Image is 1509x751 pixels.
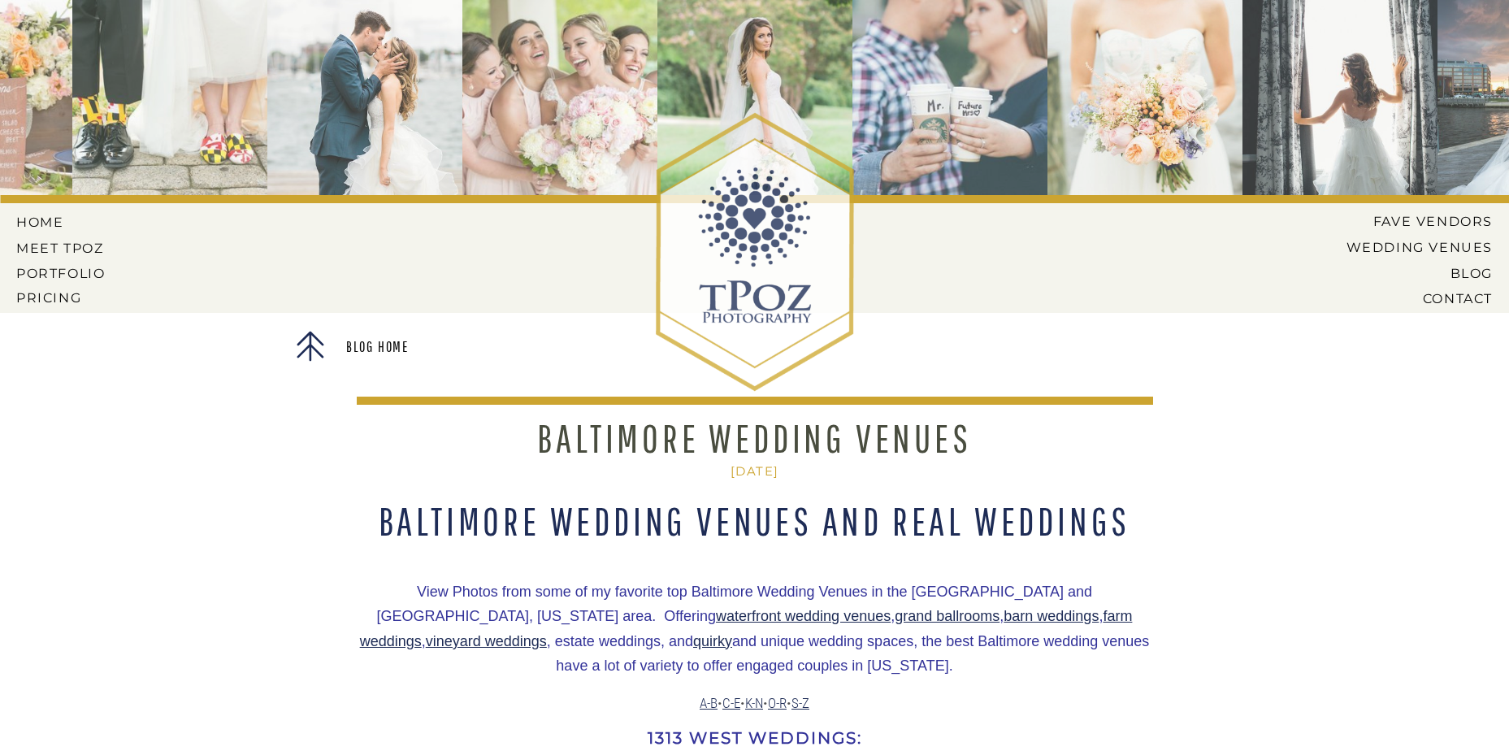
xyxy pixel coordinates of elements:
[791,695,809,711] a: S-Z
[327,340,429,357] a: Blog Home
[1004,608,1099,624] a: barn weddings
[745,695,763,711] a: K-N
[357,488,1153,555] h1: Baltimore Wedding Venues and Real Weddings
[613,464,897,479] h2: [DATE]
[426,633,547,649] a: vineyard weddings
[1333,266,1493,280] a: BLOG
[360,584,1150,675] span: View Photos from some of my favorite top Baltimore Wedding Venues in the [GEOGRAPHIC_DATA] and [G...
[360,608,1133,649] a: farm weddings
[716,608,891,624] a: waterfront wedding venues
[461,419,1049,458] h1: Baltimore Wedding Venues
[357,692,1153,715] p: • • • •
[16,266,109,280] a: PORTFOLIO
[648,728,862,748] span: 1313 West Weddings:
[768,695,787,711] a: O-R
[16,215,89,229] a: HOME
[700,695,718,711] a: A-B
[1321,240,1493,254] a: Wedding Venues
[16,241,105,255] a: MEET tPoz
[1365,291,1493,306] a: CONTACT
[16,290,109,305] a: Pricing
[722,695,740,711] a: C-E
[1359,214,1493,228] a: Fave Vendors
[693,633,732,649] a: quirky
[895,608,999,624] a: grand ballrooms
